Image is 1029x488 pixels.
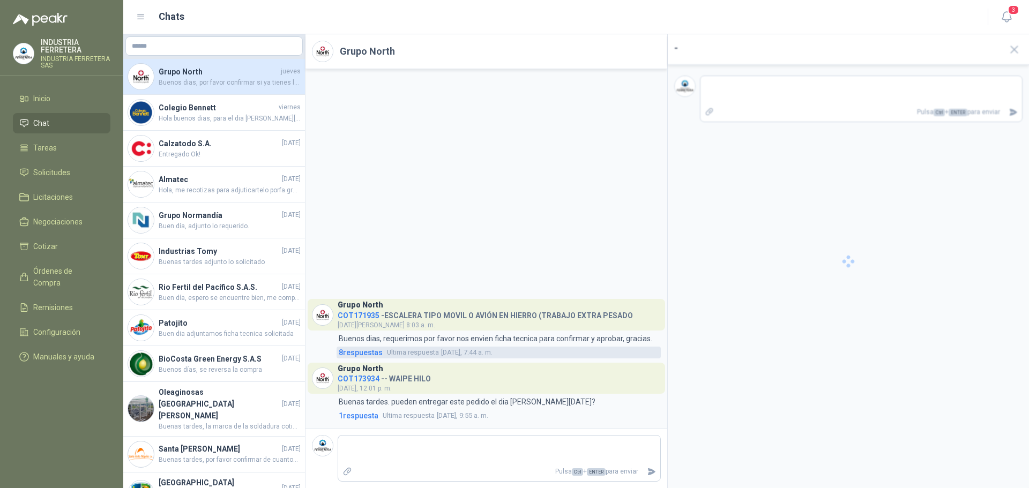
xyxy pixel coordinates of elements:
img: Company Logo [128,315,154,341]
h4: Santa [PERSON_NAME] [159,443,280,455]
span: Buen dia adjuntamos ficha tecnica solicitada [159,329,301,339]
img: Company Logo [312,41,333,62]
h4: Oleaginosas [GEOGRAPHIC_DATA][PERSON_NAME] [159,386,280,422]
img: Company Logo [128,171,154,197]
img: Company Logo [312,436,333,456]
span: Buenos dias, por favor confirmar si ya tienes la cotizacion solicitada ? [159,78,301,88]
span: Órdenes de Compra [33,265,100,289]
span: Entregado Ok! [159,149,301,160]
p: Buenas tardes. pueden entregar este pedido el dia [PERSON_NAME][DATE]? [339,396,595,408]
span: [DATE], 9:55 a. m. [383,410,488,421]
span: Manuales y ayuda [33,351,94,363]
a: Company LogoBioCosta Green Energy S.A.S[DATE]Buenos días, se reversa la compra [123,346,305,382]
a: Manuales y ayuda [13,347,110,367]
p: Buenos dias, requerimos por favor nos envien ficha tecnica para confirmar y aprobar, gracias. [339,333,652,344]
span: 1 respuesta [339,410,378,422]
span: Hola, me recotizas para adjuticartelo porfa gracias [159,185,301,196]
h1: Chats [159,9,184,24]
span: Buenas tardes, por favor confirmar de cuantos peldaños es la escalera que requieren. [159,455,301,465]
a: Company LogoSanta [PERSON_NAME][DATE]Buenas tardes, por favor confirmar de cuantos peldaños es la... [123,437,305,472]
h4: Almatec [159,174,280,185]
span: [DATE] [282,282,301,292]
img: Company Logo [128,64,154,89]
h3: Grupo North [338,366,383,372]
span: Negociaciones [33,216,83,228]
span: Ultima respuesta [387,347,439,358]
span: Buenos días, se reversa la compra [159,365,301,375]
img: Company Logo [128,136,154,161]
h4: Grupo Normandía [159,209,280,221]
span: [DATE] [282,174,301,184]
span: COT171935 [338,311,379,320]
span: Chat [33,117,49,129]
a: 8respuestasUltima respuesta[DATE], 7:44 a. m. [337,347,661,358]
img: Company Logo [128,207,154,233]
span: 8 respuesta s [339,347,383,358]
span: Buen día, adjunto lo requerido. [159,221,301,231]
span: Solicitudes [33,167,70,178]
img: Logo peakr [13,13,68,26]
a: Configuración [13,322,110,342]
span: 3 [1008,5,1019,15]
span: [DATE], 12:01 p. m. [338,385,392,392]
span: [DATE] [282,246,301,256]
a: Tareas [13,138,110,158]
a: Solicitudes [13,162,110,183]
a: Licitaciones [13,187,110,207]
a: Negociaciones [13,212,110,232]
span: Cotizar [33,241,58,252]
span: Buen día, espero se encuentre bien, me comparte foto por favor de la referencia cotizada [159,293,301,303]
a: Inicio [13,88,110,109]
p: Pulsa + para enviar [356,462,643,481]
h4: Calzatodo S.A. [159,138,280,149]
span: COT173934 [338,374,379,383]
span: [DATE] [282,444,301,454]
h4: BioCosta Green Energy S.A.S [159,353,280,365]
img: Company Logo [13,43,34,64]
button: 3 [997,7,1016,27]
img: Company Logo [312,368,333,388]
img: Company Logo [128,351,154,377]
img: Company Logo [128,243,154,269]
h4: Industrias Tomy [159,245,280,257]
span: [DATE], 7:44 a. m. [387,347,493,358]
a: Company LogoCalzatodo S.A.[DATE]Entregado Ok! [123,131,305,167]
span: Hola buenos dias, para el dia [PERSON_NAME][DATE] en la tarde se estaria entregando el pedido! [159,114,301,124]
button: Enviar [643,462,660,481]
img: Company Logo [128,441,154,467]
span: Ultima respuesta [383,410,435,421]
img: Company Logo [128,100,154,125]
a: Órdenes de Compra [13,261,110,293]
img: Company Logo [128,279,154,305]
p: INDUSTRIA FERRETERA [41,39,110,54]
a: Company LogoRio Fertil del Pacífico S.A.S.[DATE]Buen día, espero se encuentre bien, me comparte f... [123,274,305,310]
a: Company LogoGrupo NorthjuevesBuenos dias, por favor confirmar si ya tienes la cotizacion solicita... [123,59,305,95]
img: Company Logo [312,305,333,325]
a: Company LogoGrupo Normandía[DATE]Buen día, adjunto lo requerido. [123,202,305,238]
label: Adjuntar archivos [338,462,356,481]
span: Configuración [33,326,80,338]
h3: Grupo North [338,302,383,308]
h4: - ESCALERA TIPO MOVIL O AVIÓN EN HIERRO (TRABAJO EXTRA PESADO [338,309,633,319]
span: [DATE][PERSON_NAME] 8:03 a. m. [338,321,435,329]
span: Ctrl [572,468,583,476]
span: viernes [279,102,301,112]
a: Cotizar [13,236,110,257]
a: Company LogoIndustrias Tomy[DATE]Buenas tardes adjunto lo solicitado [123,238,305,274]
img: Company Logo [128,396,154,422]
span: Remisiones [33,302,73,313]
span: [DATE] [282,354,301,364]
span: ENTER [587,468,606,476]
span: [DATE] [282,318,301,328]
h4: Patojito [159,317,280,329]
span: Inicio [33,93,50,104]
a: Company LogoAlmatec[DATE]Hola, me recotizas para adjuticartelo porfa gracias [123,167,305,202]
a: Company LogoOleaginosas [GEOGRAPHIC_DATA][PERSON_NAME][DATE]Buenas tardes, la marca de la soldadu... [123,382,305,437]
span: [DATE] [282,138,301,148]
span: [DATE] [282,399,301,409]
p: INDUSTRIA FERRETERA SAS [41,56,110,69]
h4: Rio Fertil del Pacífico S.A.S. [159,281,280,293]
span: Tareas [33,142,57,154]
a: Company LogoPatojito[DATE]Buen dia adjuntamos ficha tecnica solicitada [123,310,305,346]
a: Chat [13,113,110,133]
